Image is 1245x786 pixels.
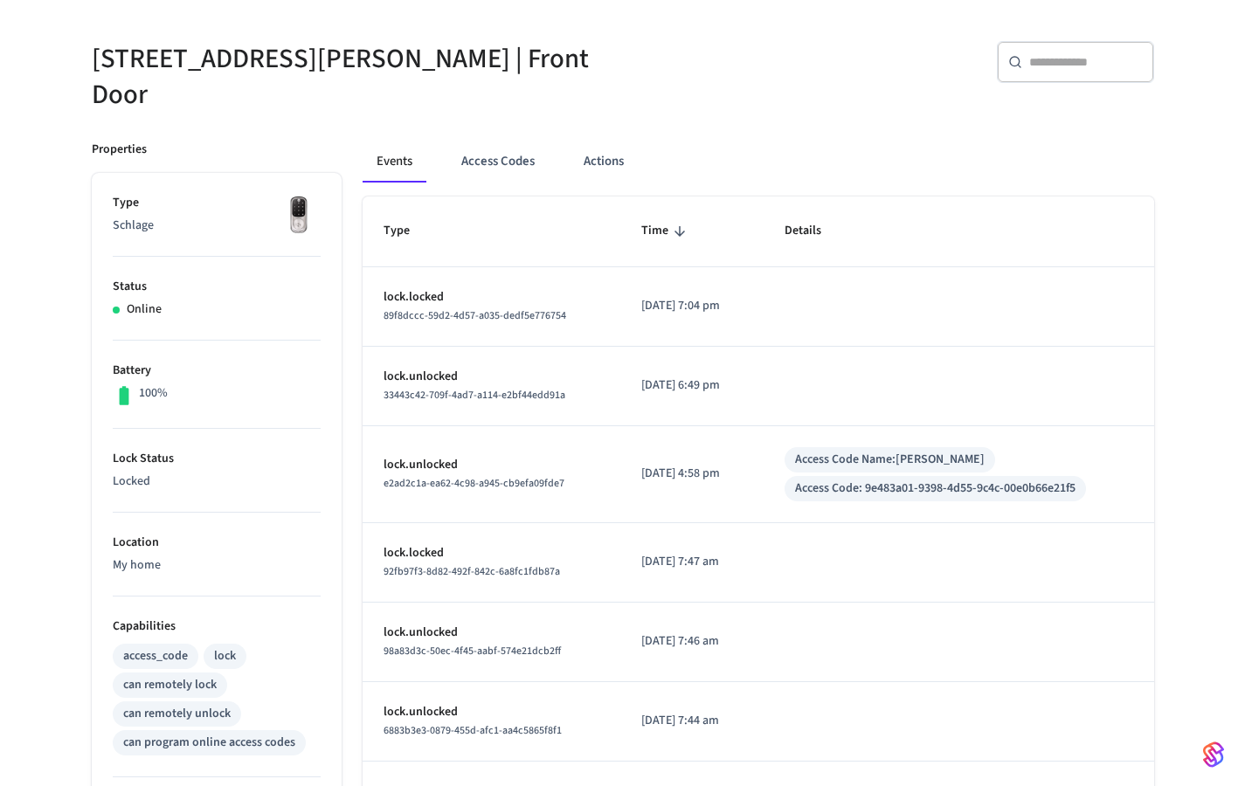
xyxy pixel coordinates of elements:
p: lock.unlocked [384,624,599,642]
p: [DATE] 7:47 am [641,553,744,571]
p: lock.unlocked [384,703,599,721]
h5: [STREET_ADDRESS][PERSON_NAME] | Front Door [92,41,612,113]
span: Details [785,217,844,245]
p: lock.locked [384,288,599,307]
p: [DATE] 6:49 pm [641,376,744,395]
span: 33443c42-709f-4ad7-a114-e2bf44edd91a [384,388,565,403]
p: Locked [113,472,321,491]
p: [DATE] 7:04 pm [641,297,744,315]
span: 89f8dccc-59d2-4d57-a035-dedf5e776754 [384,308,566,323]
p: [DATE] 4:58 pm [641,465,744,483]
p: lock.unlocked [384,456,599,474]
div: ant example [363,141,1154,183]
span: e2ad2c1a-ea62-4c98-a945-cb9efa09fde7 [384,476,564,491]
p: lock.unlocked [384,368,599,386]
span: 6883b3e3-0879-455d-afc1-aa4c5865f8f1 [384,723,562,738]
p: Lock Status [113,450,321,468]
p: My home [113,556,321,575]
p: 100% [139,384,168,403]
div: lock [214,647,236,665]
span: Type [384,217,432,245]
p: [DATE] 7:46 am [641,632,744,651]
img: SeamLogoGradient.69752ec5.svg [1203,741,1224,769]
div: Access Code Name: [PERSON_NAME] [795,451,985,469]
p: Battery [113,362,321,380]
p: [DATE] 7:44 am [641,712,744,730]
p: Location [113,534,321,552]
span: Time [641,217,691,245]
div: access_code [123,647,188,665]
p: Schlage [113,217,321,235]
span: 98a83d3c-50ec-4f45-aabf-574e21dcb2ff [384,644,561,658]
span: 92fb97f3-8d82-492f-842c-6a8fc1fdb87a [384,564,560,579]
div: can program online access codes [123,734,295,752]
button: Actions [570,141,638,183]
div: can remotely unlock [123,705,231,723]
button: Access Codes [447,141,549,183]
p: Online [127,300,162,319]
div: can remotely lock [123,676,217,694]
p: Type [113,194,321,212]
p: Properties [92,141,147,159]
button: Events [363,141,426,183]
p: Status [113,278,321,296]
p: Capabilities [113,617,321,636]
p: lock.locked [384,544,599,562]
img: Yale Assure Touchscreen Wifi Smart Lock, Satin Nickel, Front [277,194,321,238]
div: Access Code: 9e483a01-9398-4d55-9c4c-00e0b66e21f5 [795,479,1076,498]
